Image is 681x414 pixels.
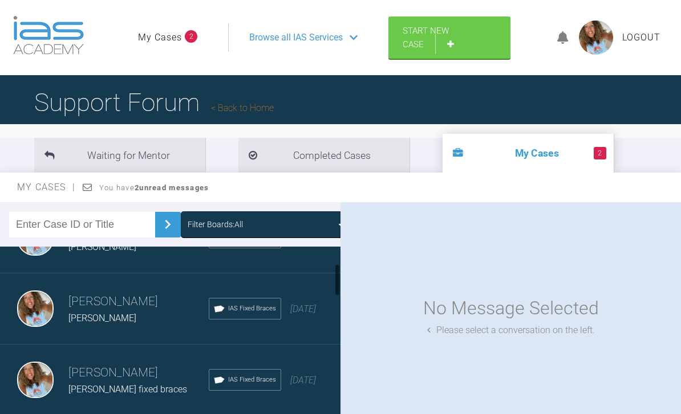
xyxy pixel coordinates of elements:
[34,83,274,122] h1: Support Forum
[403,26,449,50] span: Start New Case
[99,183,209,192] span: You have
[188,218,243,231] div: Filter Boards: All
[34,138,205,173] li: Waiting for Mentor
[290,375,316,386] span: [DATE]
[579,21,613,55] img: profile.png
[185,30,197,43] span: 2
[17,290,54,327] img: Rebecca Lynne Williams
[423,294,599,323] div: No Message Selected
[13,16,84,55] img: logo-light.3e3ef733.png
[443,134,614,173] li: My Cases
[388,17,510,59] a: Start New Case
[68,292,209,311] h3: [PERSON_NAME]
[9,212,155,237] input: Enter Case ID or Title
[17,182,76,192] span: My Cases
[68,363,209,383] h3: [PERSON_NAME]
[238,138,410,173] li: Completed Cases
[17,362,54,398] img: Rebecca Lynne Williams
[594,147,606,159] span: 2
[622,30,660,45] a: Logout
[228,375,276,385] span: IAS Fixed Braces
[211,103,274,113] a: Back to Home
[68,313,136,323] span: [PERSON_NAME]
[249,30,343,45] span: Browse all IAS Services
[427,323,595,338] div: Please select a conversation on the left.
[68,241,136,252] span: [PERSON_NAME]
[135,183,209,192] strong: 2 unread messages
[138,30,182,45] a: My Cases
[228,304,276,314] span: IAS Fixed Braces
[68,384,187,395] span: [PERSON_NAME] fixed braces
[159,215,177,233] img: chevronRight.28bd32b0.svg
[290,304,316,314] span: [DATE]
